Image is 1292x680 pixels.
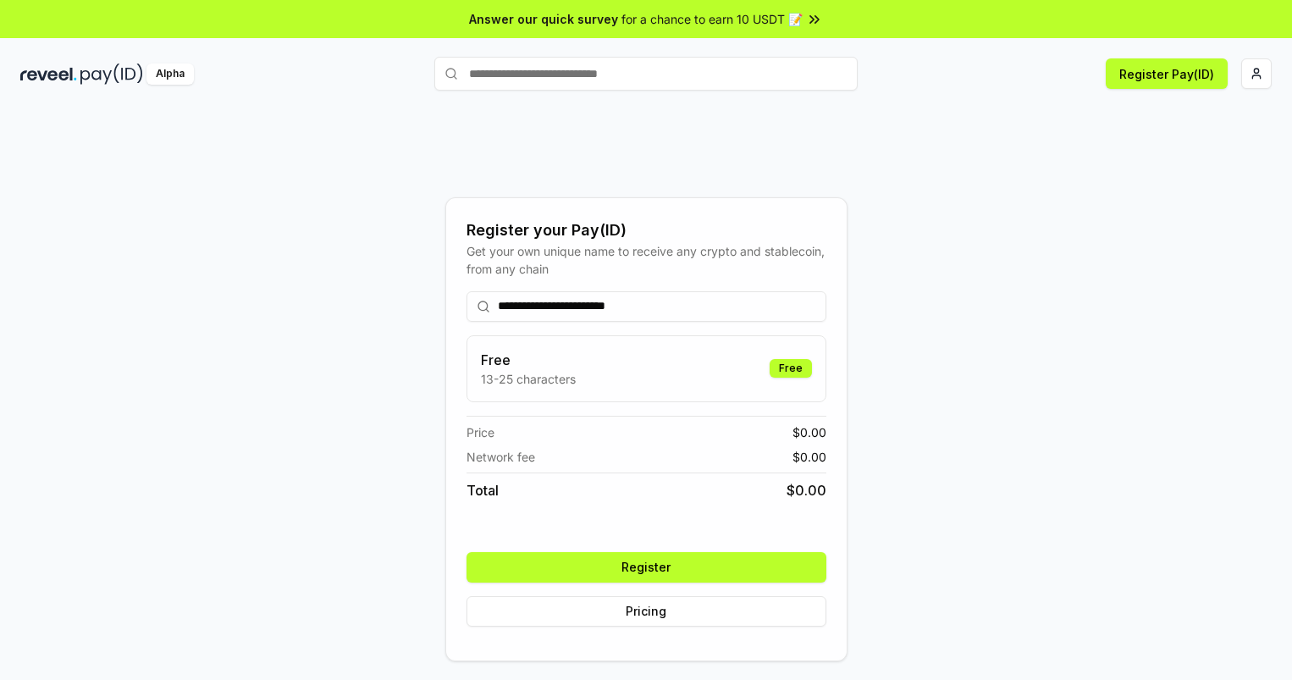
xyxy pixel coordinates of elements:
[469,10,618,28] span: Answer our quick survey
[792,423,826,441] span: $ 0.00
[467,448,535,466] span: Network fee
[481,370,576,388] p: 13-25 characters
[467,552,826,583] button: Register
[467,423,494,441] span: Price
[467,596,826,627] button: Pricing
[80,64,143,85] img: pay_id
[467,218,826,242] div: Register your Pay(ID)
[792,448,826,466] span: $ 0.00
[1106,58,1228,89] button: Register Pay(ID)
[467,242,826,278] div: Get your own unique name to receive any crypto and stablecoin, from any chain
[20,64,77,85] img: reveel_dark
[770,359,812,378] div: Free
[621,10,803,28] span: for a chance to earn 10 USDT 📝
[146,64,194,85] div: Alpha
[787,480,826,500] span: $ 0.00
[467,480,499,500] span: Total
[481,350,576,370] h3: Free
